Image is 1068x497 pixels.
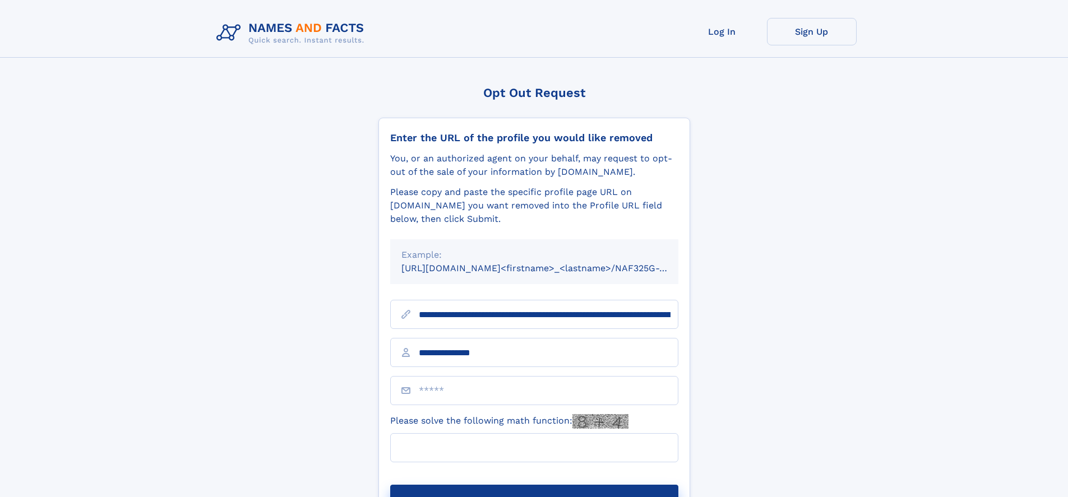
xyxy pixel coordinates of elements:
div: Opt Out Request [378,86,690,100]
a: Sign Up [767,18,857,45]
label: Please solve the following math function: [390,414,628,429]
div: Enter the URL of the profile you would like removed [390,132,678,144]
a: Log In [677,18,767,45]
div: Example: [401,248,667,262]
div: You, or an authorized agent on your behalf, may request to opt-out of the sale of your informatio... [390,152,678,179]
img: Logo Names and Facts [212,18,373,48]
small: [URL][DOMAIN_NAME]<firstname>_<lastname>/NAF325G-xxxxxxxx [401,263,700,273]
div: Please copy and paste the specific profile page URL on [DOMAIN_NAME] you want removed into the Pr... [390,185,678,226]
